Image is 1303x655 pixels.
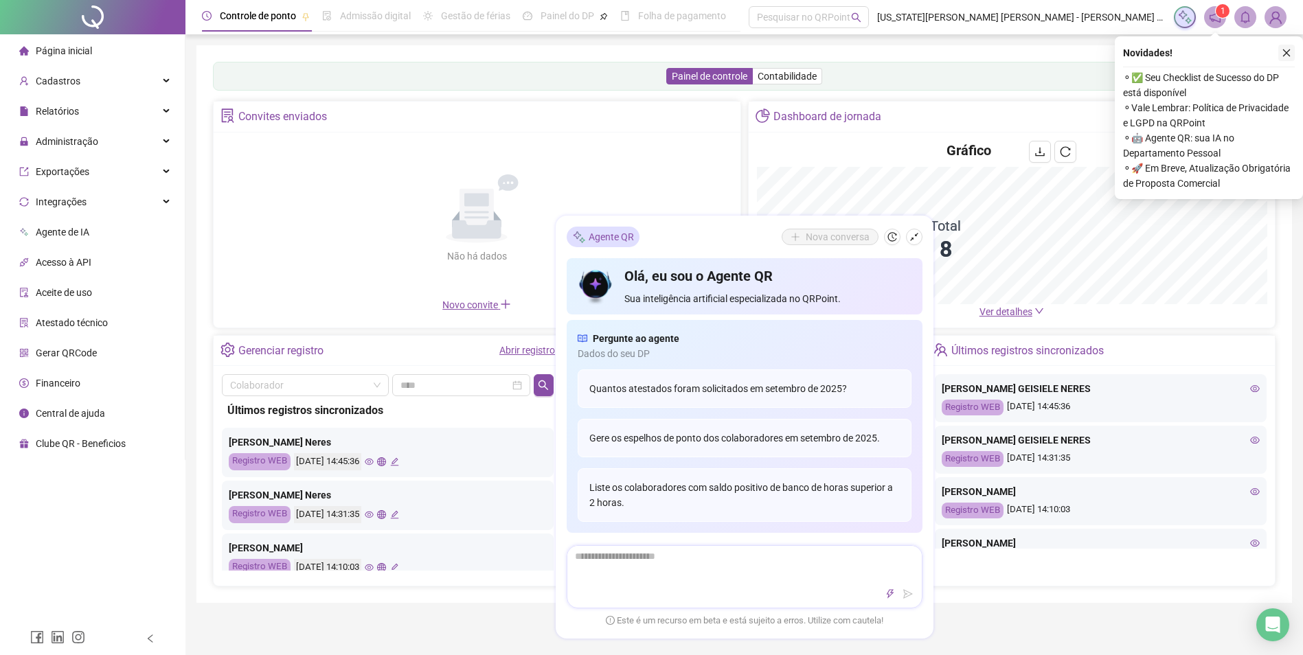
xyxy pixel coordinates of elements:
[220,10,296,21] span: Controle de ponto
[942,381,1260,396] div: [PERSON_NAME] GEISIELE NERES
[36,438,126,449] span: Clube QR - Beneficios
[36,136,98,147] span: Administração
[1250,487,1260,496] span: eye
[36,378,80,389] span: Financeiro
[499,345,555,356] a: Abrir registro
[1177,10,1192,25] img: sparkle-icon.fc2bf0ac1784a2077858766a79e2daf3.svg
[1209,11,1221,23] span: notification
[942,400,1260,415] div: [DATE] 14:45:36
[377,563,386,572] span: global
[220,108,235,123] span: solution
[294,559,361,576] div: [DATE] 14:10:03
[36,45,92,56] span: Página inicial
[1282,48,1291,58] span: close
[942,451,1260,467] div: [DATE] 14:31:35
[442,299,511,310] span: Novo convite
[340,10,411,21] span: Admissão digital
[600,12,608,21] span: pushpin
[578,369,911,408] div: Quantos atestados foram solicitados em setembro de 2025?
[1250,384,1260,393] span: eye
[578,331,587,346] span: read
[979,306,1032,317] span: Ver detalhes
[877,10,1166,25] span: [US_STATE][PERSON_NAME] [PERSON_NAME] - [PERSON_NAME] e [PERSON_NAME]
[19,76,29,86] span: user-add
[1034,146,1045,157] span: download
[36,106,79,117] span: Relatórios
[19,106,29,116] span: file
[951,339,1104,363] div: Últimos registros sincronizados
[942,433,1260,448] div: [PERSON_NAME] GEISIELE NERES
[19,257,29,267] span: api
[1265,7,1286,27] img: 87270
[578,419,911,457] div: Gere os espelhos de ponto dos colaboradores em setembro de 2025.
[541,10,594,21] span: Painel do DP
[229,506,291,523] div: Registro WEB
[942,400,1004,415] div: Registro WEB
[322,11,332,21] span: file-done
[146,634,155,643] span: left
[19,439,29,448] span: gift
[1123,45,1172,60] span: Novidades !
[851,12,861,23] span: search
[578,468,911,522] div: Liste os colaboradores com saldo positivo de banco de horas superior a 2 horas.
[390,563,399,572] span: edit
[1256,608,1289,641] div: Open Intercom Messenger
[578,346,911,361] span: Dados do seu DP
[756,108,770,123] span: pie-chart
[36,257,91,268] span: Acesso à API
[423,11,433,21] span: sun
[302,12,310,21] span: pushpin
[229,540,547,555] div: [PERSON_NAME]
[238,105,327,128] div: Convites enviados
[1123,100,1295,130] span: ⚬ Vale Lembrar: Política de Privacidade e LGPD na QRPoint
[567,227,639,247] div: Agente QR
[229,435,547,450] div: [PERSON_NAME] Neres
[19,167,29,176] span: export
[36,408,105,419] span: Central de ajuda
[71,630,85,644] span: instagram
[638,10,726,21] span: Folha de pagamento
[19,378,29,388] span: dollar
[229,559,291,576] div: Registro WEB
[933,343,948,357] span: team
[238,339,324,363] div: Gerenciar registro
[887,232,897,242] span: history
[1123,70,1295,100] span: ⚬ ✅ Seu Checklist de Sucesso do DP está disponível
[30,630,44,644] span: facebook
[773,105,881,128] div: Dashboard de jornada
[19,197,29,207] span: sync
[390,510,399,519] span: edit
[782,229,879,245] button: Nova conversa
[942,536,1260,551] div: [PERSON_NAME]
[909,232,919,242] span: shrink
[36,287,92,298] span: Aceite de uso
[620,11,630,21] span: book
[578,266,614,306] img: icon
[365,457,374,466] span: eye
[294,453,361,470] div: [DATE] 14:45:36
[19,46,29,56] span: home
[1216,4,1230,18] sup: 1
[1221,6,1225,16] span: 1
[593,331,679,346] span: Pergunte ao agente
[202,11,212,21] span: clock-circle
[1123,161,1295,191] span: ⚬ 🚀 Em Breve, Atualização Obrigatória de Proposta Comercial
[19,288,29,297] span: audit
[36,196,87,207] span: Integrações
[1060,146,1071,157] span: reload
[36,76,80,87] span: Cadastros
[294,506,361,523] div: [DATE] 14:31:35
[900,586,916,602] button: send
[942,503,1260,518] div: [DATE] 14:10:03
[365,510,374,519] span: eye
[390,457,399,466] span: edit
[572,229,586,244] img: sparkle-icon.fc2bf0ac1784a2077858766a79e2daf3.svg
[36,317,108,328] span: Atestado técnico
[227,402,548,419] div: Últimos registros sincronizados
[885,589,895,599] span: thunderbolt
[624,291,911,306] span: Sua inteligência artificial especializada no QRPoint.
[365,563,374,572] span: eye
[377,457,386,466] span: global
[19,348,29,358] span: qrcode
[51,630,65,644] span: linkedin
